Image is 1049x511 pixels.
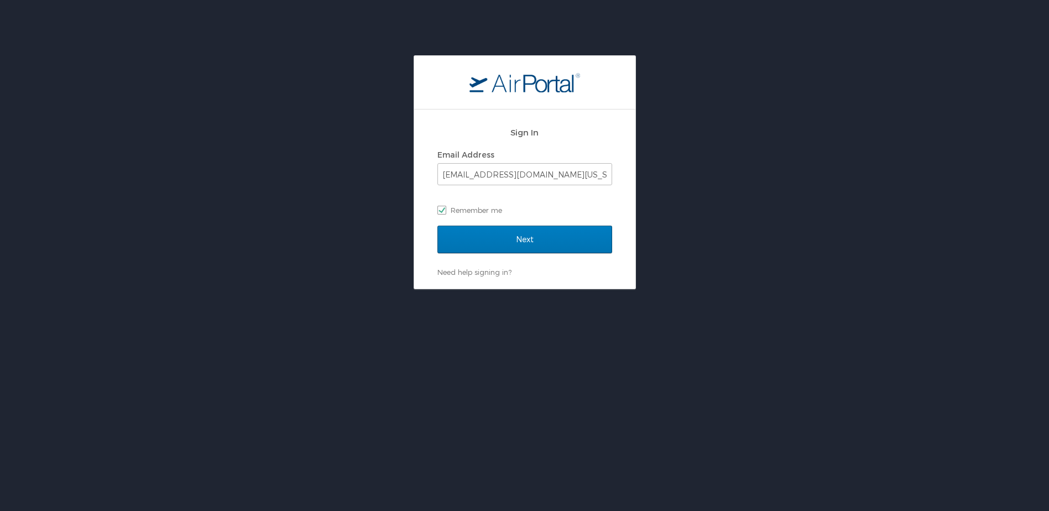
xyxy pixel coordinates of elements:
h2: Sign In [437,126,612,139]
label: Email Address [437,150,494,159]
a: Need help signing in? [437,268,512,277]
input: Next [437,226,612,253]
label: Remember me [437,202,612,218]
img: logo [469,72,580,92]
